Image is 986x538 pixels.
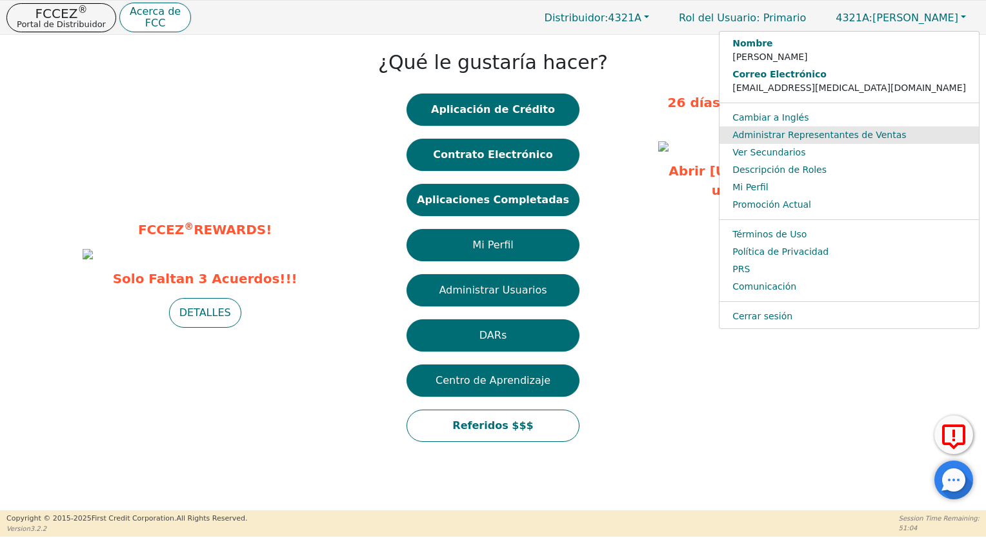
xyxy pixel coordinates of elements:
img: bbb933d7-a6b4-4cd6-8b94-9fa9ee644942 [83,249,93,259]
span: Distribuidor: [545,12,609,24]
p: 51:04 [899,523,980,533]
button: DETALLES [169,298,241,328]
a: Descripción de Roles [719,161,979,179]
button: FCCEZ®Portal de Distribuidor [6,3,116,32]
p: 26 días restantes en el periodo de promoción [658,93,903,132]
p: Session Time Remaining: [899,513,980,523]
span: Rol del Usuario : [679,12,760,24]
span: 4321A [545,12,641,24]
a: Abrir [URL][DOMAIN_NAME] en una nueva pestaña [669,163,893,198]
p: FCCEZ REWARDS! [83,220,328,239]
button: 4321A:[PERSON_NAME] [822,8,980,28]
p: FCCEZ [17,7,106,20]
button: DARs [407,319,579,352]
a: Mi Perfil [719,179,979,196]
sup: ® [184,221,194,232]
p: Primario [666,5,819,30]
p: Version 3.2.2 [6,524,247,533]
h1: ¿Qué le gustaría hacer? [378,51,608,74]
a: Promoción Actual [719,196,979,214]
a: Política de Privacidad [719,243,979,261]
p: [PERSON_NAME] [732,37,966,64]
span: 4321A: [836,12,872,24]
span: [PERSON_NAME] [836,12,958,24]
p: Portal de Distribuidor [17,20,106,28]
button: Administrar Usuarios [407,274,579,306]
a: Rol del Usuario: Primario [666,5,819,30]
a: Cambiar a Inglés [719,109,979,126]
button: Aplicaciones Completadas [407,184,579,216]
p: Acerca de [130,6,181,17]
button: Centro de Aprendizaje [407,364,579,397]
button: Acerca deFCC [119,3,191,33]
a: Ver Secundarios [719,144,979,161]
img: d0453b9c-2037-4ca6-b229-c8d9611d592a [658,141,669,152]
strong: Correo Electrónico [732,68,966,81]
a: Comunicación [719,278,979,295]
p: FCC [130,18,181,28]
a: PRS [719,261,979,278]
button: Contrato Electrónico [407,139,579,171]
span: All Rights Reserved. [176,514,247,523]
p: [EMAIL_ADDRESS][MEDICAL_DATA][DOMAIN_NAME] [732,68,966,95]
a: Términos de Uso [719,226,979,243]
a: Administrar Representantes de Ventas [719,126,979,144]
button: Mi Perfil [407,229,579,261]
sup: ® [77,4,87,15]
strong: Nombre [732,37,966,50]
a: 4321A:[PERSON_NAME]Nombre[PERSON_NAME]Correo Electrónico[EMAIL_ADDRESS][MEDICAL_DATA][DOMAIN_NAME... [822,8,980,28]
p: Copyright © 2015- 2025 First Credit Corporation. [6,513,247,524]
span: Solo Faltan 3 Acuerdos!!! [83,269,328,288]
button: Referidos $$$ [407,410,579,442]
button: Reportar Error a FCC [934,415,973,454]
button: Aplicación de Crédito [407,94,579,126]
button: Distribuidor:4321A [531,8,663,28]
a: Cerrar sesión [719,308,979,325]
